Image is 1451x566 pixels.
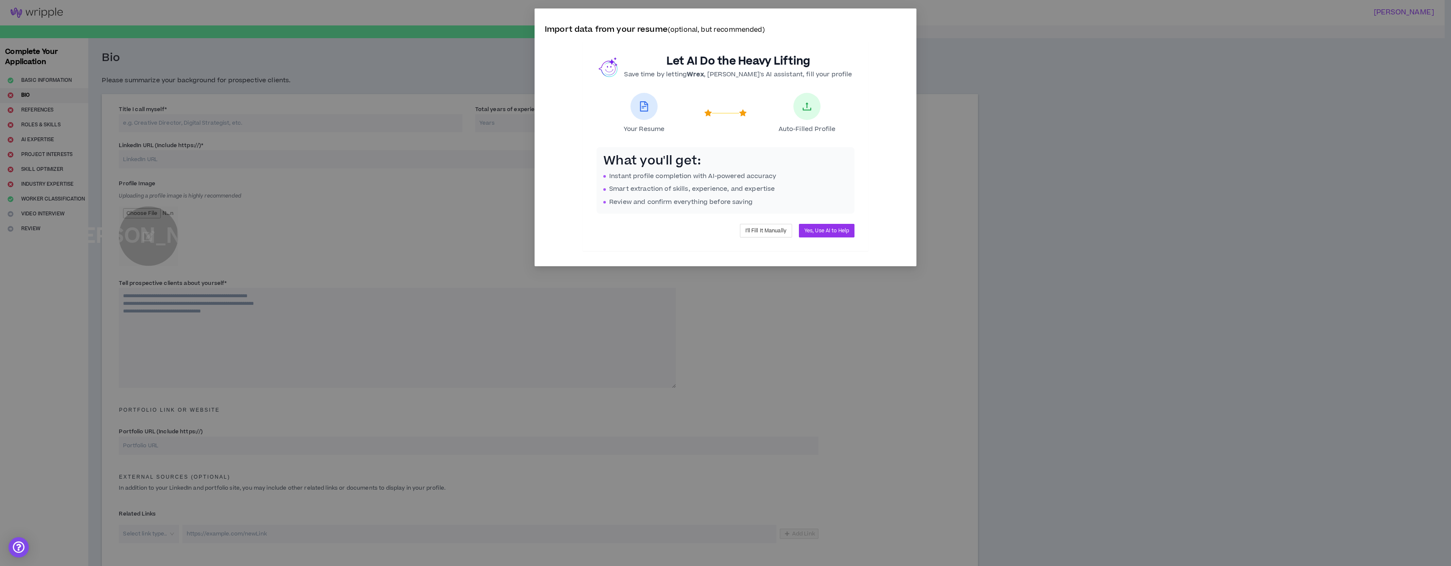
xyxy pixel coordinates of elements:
[603,154,848,168] h3: What you'll get:
[704,109,712,117] span: star
[779,125,836,134] span: Auto-Filled Profile
[739,109,747,117] span: star
[8,537,29,558] div: Open Intercom Messenger
[624,125,665,134] span: Your Resume
[740,224,792,237] button: I'll Fill It Manually
[687,70,704,79] b: Wrex
[804,227,849,235] span: Yes, Use AI to Help
[624,70,852,79] p: Save time by letting , [PERSON_NAME]'s AI assistant, fill your profile
[545,24,906,36] p: Import data from your resume
[802,101,812,112] span: upload
[745,227,787,235] span: I'll Fill It Manually
[624,55,852,68] h2: Let AI Do the Heavy Lifting
[799,224,854,237] button: Yes, Use AI to Help
[603,198,848,207] li: Review and confirm everything before saving
[599,57,619,77] img: wrex.png
[668,25,765,34] small: (optional, but recommended)
[603,172,848,181] li: Instant profile completion with AI-powered accuracy
[603,184,848,194] li: Smart extraction of skills, experience, and expertise
[639,101,649,112] span: file-text
[894,8,916,31] button: Close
